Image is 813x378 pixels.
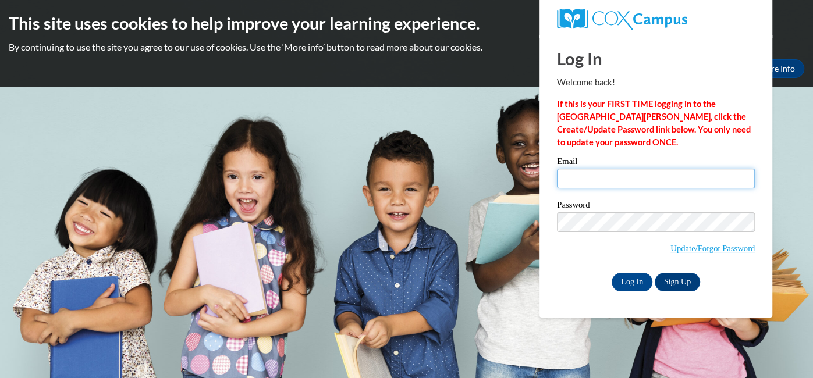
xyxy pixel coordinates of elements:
a: COX Campus [557,9,755,30]
a: More Info [750,59,804,78]
p: Welcome back! [557,76,755,89]
label: Email [557,157,755,169]
p: By continuing to use the site you agree to our use of cookies. Use the ‘More info’ button to read... [9,41,804,54]
h2: This site uses cookies to help improve your learning experience. [9,12,804,35]
a: Update/Forgot Password [670,244,755,253]
h1: Log In [557,47,755,70]
strong: If this is your FIRST TIME logging in to the [GEOGRAPHIC_DATA][PERSON_NAME], click the Create/Upd... [557,99,751,147]
a: Sign Up [655,273,700,291]
input: Log In [612,273,652,291]
label: Password [557,201,755,212]
img: COX Campus [557,9,687,30]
